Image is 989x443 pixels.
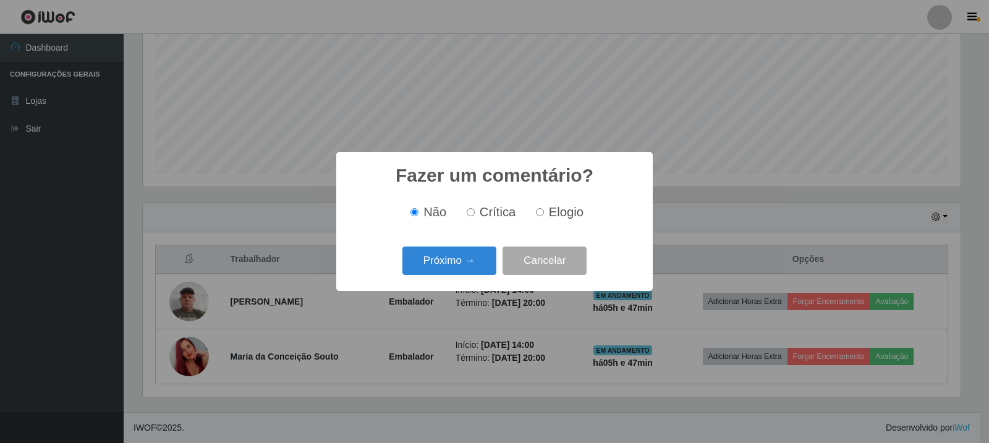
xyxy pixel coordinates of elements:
input: Elogio [536,208,544,216]
input: Não [410,208,418,216]
h2: Fazer um comentário? [396,164,593,187]
span: Elogio [549,205,584,219]
span: Crítica [480,205,516,219]
button: Próximo → [402,247,496,276]
input: Crítica [467,208,475,216]
button: Cancelar [503,247,587,276]
span: Não [423,205,446,219]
